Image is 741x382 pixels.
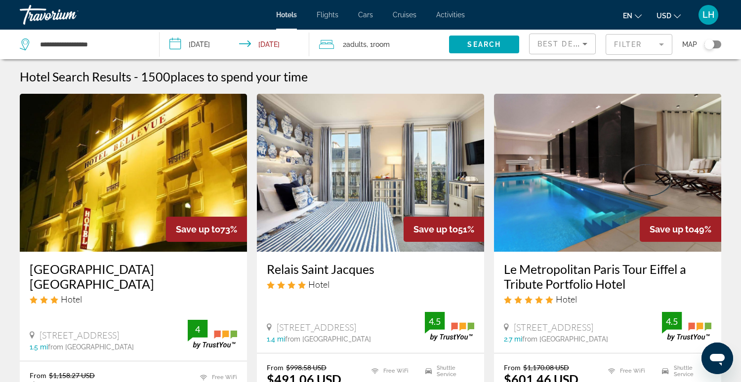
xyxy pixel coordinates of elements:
span: Search [467,40,501,48]
span: [STREET_ADDRESS] [40,330,119,341]
span: Adults [346,40,367,48]
div: 4.5 [425,315,445,327]
div: 51% [404,217,484,242]
span: , 1 [367,38,390,51]
del: $1,158.27 USD [49,371,95,380]
div: 3 star Hotel [30,294,237,305]
img: trustyou-badge.svg [425,312,474,341]
del: $998.58 USD [286,363,327,372]
a: Relais Saint Jacques [267,262,474,276]
span: Save up to [650,224,694,234]
iframe: Button to launch messaging window [701,343,733,374]
button: Toggle map [697,40,721,49]
span: [STREET_ADDRESS] [514,322,593,333]
span: Save up to [413,224,458,234]
div: 4.5 [662,315,682,327]
a: [GEOGRAPHIC_DATA] [GEOGRAPHIC_DATA] [30,262,237,291]
span: USD [657,12,671,20]
a: Travorium [20,2,119,28]
img: trustyou-badge.svg [188,320,237,349]
span: 2.7 mi [504,335,522,343]
span: - [134,69,138,84]
span: Hotel [308,279,329,290]
span: en [623,12,632,20]
span: Hotel [61,294,82,305]
button: Filter [606,34,672,55]
span: Room [373,40,390,48]
div: 5 star Hotel [504,294,711,305]
div: 49% [640,217,721,242]
span: [STREET_ADDRESS] [277,322,356,333]
span: places to spend your time [170,69,308,84]
span: From [30,371,46,380]
img: Hotel image [494,94,721,252]
div: 4 [188,323,207,335]
button: Change currency [657,8,681,23]
del: $1,170.08 USD [523,363,569,372]
button: Check-in date: Oct 23, 2025 Check-out date: Oct 25, 2025 [160,30,309,59]
mat-select: Sort by [537,38,587,50]
a: Flights [317,11,338,19]
button: Travelers: 2 adults, 0 children [309,30,449,59]
span: Save up to [176,224,220,234]
li: Free WiFi [603,363,658,378]
div: 73% [166,217,247,242]
span: from [GEOGRAPHIC_DATA] [522,335,608,343]
span: 1.4 mi [267,335,285,343]
li: Shuttle Service [657,363,711,378]
span: Hotel [556,294,577,305]
button: Change language [623,8,642,23]
a: Cruises [393,11,416,19]
img: Hotel image [257,94,484,252]
a: Activities [436,11,465,19]
h2: 1500 [141,69,308,84]
h1: Hotel Search Results [20,69,131,84]
span: From [504,363,521,372]
button: User Menu [696,4,721,25]
span: 1.5 mi [30,343,48,351]
span: From [267,363,284,372]
li: Free WiFi [367,363,420,378]
span: 2 [343,38,367,51]
a: Hotels [276,11,297,19]
span: from [GEOGRAPHIC_DATA] [48,343,134,351]
li: Shuttle Service [420,363,474,378]
span: LH [702,10,714,20]
img: trustyou-badge.svg [662,312,711,341]
a: Le Metropolitan Paris Tour Eiffel a Tribute Portfolio Hotel [504,262,711,291]
a: Cars [358,11,373,19]
span: Map [682,38,697,51]
img: Hotel image [20,94,247,252]
div: 4 star Hotel [267,279,474,290]
span: Best Deals [537,40,589,48]
span: from [GEOGRAPHIC_DATA] [285,335,371,343]
button: Search [449,36,519,53]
